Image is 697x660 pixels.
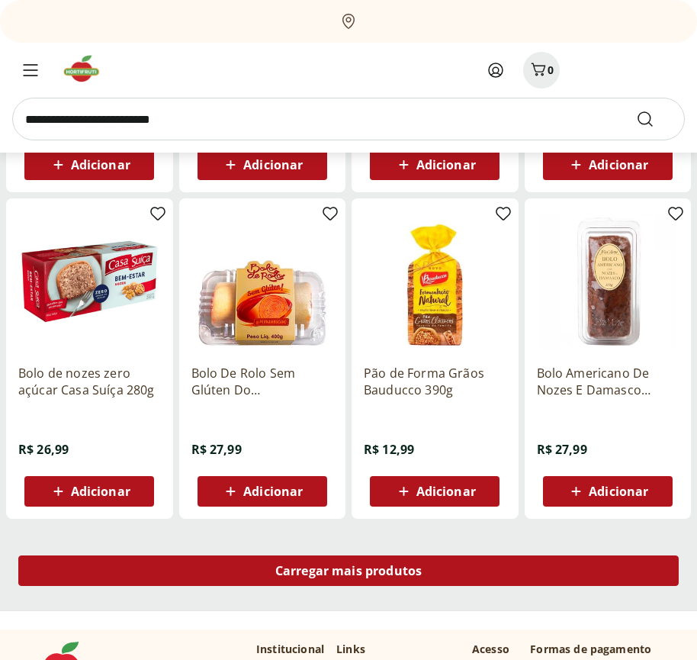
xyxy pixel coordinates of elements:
[12,52,49,89] button: Menu
[198,150,327,180] button: Adicionar
[523,52,560,89] button: Carrinho
[243,159,303,171] span: Adicionar
[12,98,685,140] input: search
[364,441,414,458] span: R$ 12,99
[543,476,673,507] button: Adicionar
[71,159,130,171] span: Adicionar
[18,441,69,458] span: R$ 26,99
[537,441,587,458] span: R$ 27,99
[191,211,334,353] img: Bolo De Rolo Sem Glúten Do Pernambucano 400G
[256,642,324,657] p: Institucional
[24,476,154,507] button: Adicionar
[243,485,303,497] span: Adicionar
[275,565,422,577] span: Carregar mais produtos
[191,441,242,458] span: R$ 27,99
[18,365,161,398] a: Bolo de nozes zero açúcar Casa Suíça 280g
[364,365,506,398] a: Pão de Forma Grãos Bauducco 390g
[636,110,673,128] button: Submit Search
[537,211,679,353] img: Bolo Americano De Nozes E Damasco Fin'Arte 350G
[530,642,666,657] p: Formas de pagamento
[548,63,554,77] span: 0
[589,485,648,497] span: Adicionar
[61,53,112,84] img: Hortifruti
[416,485,476,497] span: Adicionar
[71,485,130,497] span: Adicionar
[364,211,506,353] img: Pão de Forma Grãos Bauducco 390g
[18,555,679,592] a: Carregar mais produtos
[198,476,327,507] button: Adicionar
[589,159,648,171] span: Adicionar
[537,365,679,398] a: Bolo Americano De Nozes E Damasco Fin'Arte 350G
[370,150,499,180] button: Adicionar
[191,365,334,398] a: Bolo De Rolo Sem Glúten Do Pernambucano 400G
[370,476,499,507] button: Adicionar
[543,150,673,180] button: Adicionar
[472,642,509,657] p: Acesso
[24,150,154,180] button: Adicionar
[18,211,161,353] img: Bolo de nozes zero açúcar Casa Suíça 280g
[416,159,476,171] span: Adicionar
